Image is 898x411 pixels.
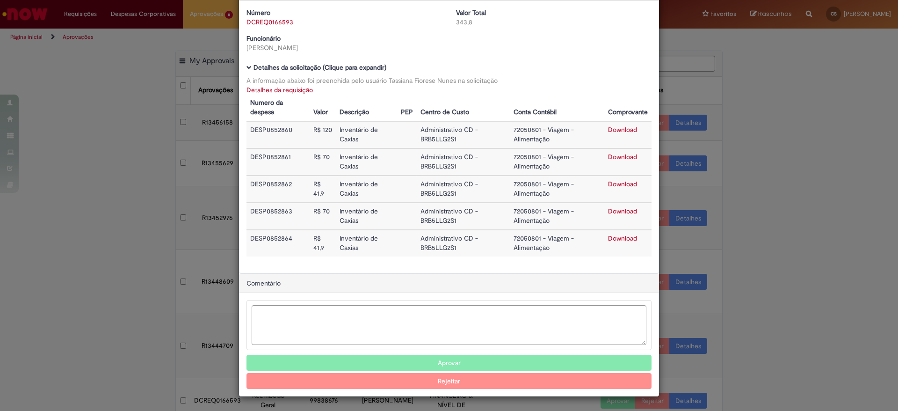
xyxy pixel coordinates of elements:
[510,176,604,203] td: 72050801 - Viagem - Alimentação
[246,279,281,287] span: Comentário
[336,95,397,121] th: Descrição
[253,63,386,72] b: Detalhes da solicitação (Clique para expandir)
[310,95,336,121] th: Valor
[310,121,336,148] td: R$ 120
[336,176,397,203] td: Inventário de Caxias
[608,180,637,188] a: Download
[246,230,310,257] td: DESP0852864
[246,355,652,371] button: Aprovar
[246,148,310,176] td: DESP0852861
[246,203,310,230] td: DESP0852863
[310,176,336,203] td: R$ 41,9
[456,17,652,27] div: 343,8
[417,148,510,176] td: Administrativo CD - BRB5LLG2S1
[608,234,637,242] a: Download
[417,121,510,148] td: Administrativo CD - BRB5LLG2S1
[417,230,510,257] td: Administrativo CD - BRB5LLG2S1
[417,203,510,230] td: Administrativo CD - BRB5LLG2S1
[246,18,293,26] a: DCREQ0166593
[510,95,604,121] th: Conta Contábil
[246,86,313,94] a: Detalhes da requisição
[310,230,336,257] td: R$ 41,9
[246,76,652,85] div: A informação abaixo foi preenchida pelo usuário Tassiana Fiorese Nunes na solicitação
[246,64,652,71] h5: Detalhes da solicitação (Clique para expandir)
[336,230,397,257] td: Inventário de Caxias
[246,121,310,148] td: DESP0852860
[336,148,397,176] td: Inventário de Caxias
[608,125,637,134] a: Download
[310,203,336,230] td: R$ 70
[510,230,604,257] td: 72050801 - Viagem - Alimentação
[310,148,336,176] td: R$ 70
[246,34,281,43] b: Funcionário
[417,95,510,121] th: Centro de Custo
[336,121,397,148] td: Inventário de Caxias
[336,203,397,230] td: Inventário de Caxias
[608,207,637,215] a: Download
[604,95,652,121] th: Comprovante
[417,176,510,203] td: Administrativo CD - BRB5LLG2S1
[510,148,604,176] td: 72050801 - Viagem - Alimentação
[397,95,417,121] th: PEP
[608,153,637,161] a: Download
[510,121,604,148] td: 72050801 - Viagem - Alimentação
[246,43,442,52] div: [PERSON_NAME]
[246,95,310,121] th: Numero da despesa
[456,8,486,17] b: Valor Total
[246,8,270,17] b: Número
[246,373,652,389] button: Rejeitar
[510,203,604,230] td: 72050801 - Viagem - Alimentação
[246,176,310,203] td: DESP0852862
